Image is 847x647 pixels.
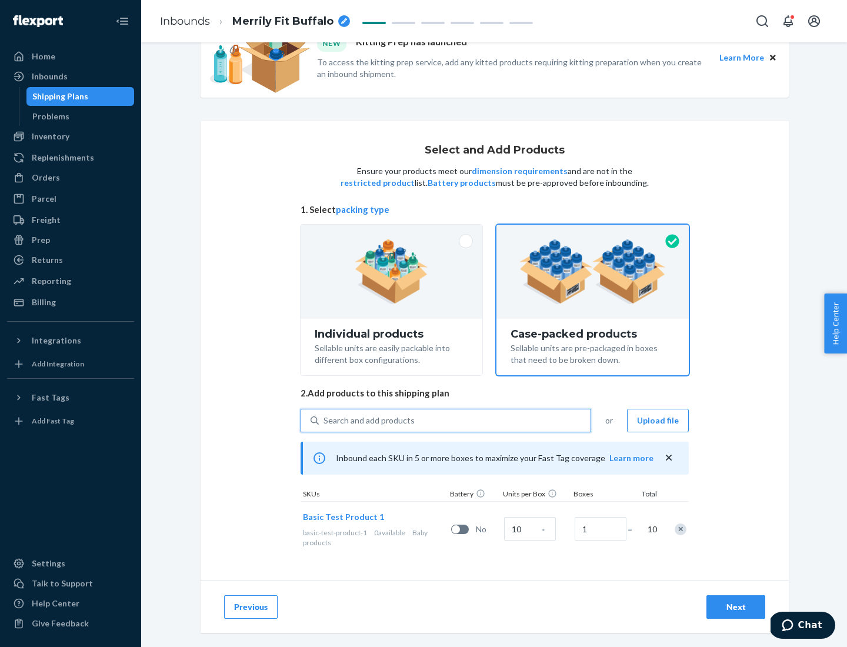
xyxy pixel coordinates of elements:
div: Integrations [32,335,81,346]
button: Help Center [824,294,847,353]
div: Settings [32,558,65,569]
span: No [476,523,499,535]
button: Integrations [7,331,134,350]
a: Shipping Plans [26,87,135,106]
p: Ensure your products meet our and are not in the list. must be pre-approved before inbounding. [339,165,650,189]
a: Home [7,47,134,66]
div: Units per Box [501,489,571,501]
button: Talk to Support [7,574,134,593]
span: Basic Test Product 1 [303,512,384,522]
button: Fast Tags [7,388,134,407]
input: Number of boxes [575,517,626,541]
button: close [663,452,675,464]
input: Case Quantity [504,517,556,541]
p: To access the kitting prep service, add any kitted products requiring kitting preparation when yo... [317,56,709,80]
span: or [605,415,613,426]
a: Inventory [7,127,134,146]
div: Sellable units are easily packable into different box configurations. [315,340,468,366]
iframe: Opens a widget where you can chat to one of our agents [771,612,835,641]
div: Sellable units are pre-packaged in boxes that need to be broken down. [511,340,675,366]
p: Kitting Prep has launched [356,35,467,51]
div: Shipping Plans [32,91,88,102]
button: Learn more [609,452,653,464]
div: Inbound each SKU in 5 or more boxes to maximize your Fast Tag coverage [301,442,689,475]
div: Remove Item [675,523,686,535]
span: 1. Select [301,204,689,216]
button: Previous [224,595,278,619]
a: Settings [7,554,134,573]
a: Reporting [7,272,134,291]
button: Next [706,595,765,619]
a: Inbounds [160,15,210,28]
div: Freight [32,214,61,226]
img: individual-pack.facf35554cb0f1810c75b2bd6df2d64e.png [355,239,428,304]
button: Open account menu [802,9,826,33]
button: Learn More [719,51,764,64]
button: Close [766,51,779,64]
div: Reporting [32,275,71,287]
a: Billing [7,293,134,312]
div: Talk to Support [32,578,93,589]
div: Home [32,51,55,62]
img: Flexport logo [13,15,63,27]
button: dimension requirements [472,165,568,177]
div: Billing [32,296,56,308]
div: Returns [32,254,63,266]
div: Prep [32,234,50,246]
div: Total [630,489,659,501]
div: Inbounds [32,71,68,82]
span: Merrily Fit Buffalo [232,14,334,29]
h1: Select and Add Products [425,145,565,156]
button: Close Navigation [111,9,134,33]
div: Next [716,601,755,613]
a: Replenishments [7,148,134,167]
img: case-pack.59cecea509d18c883b923b81aeac6d0b.png [519,239,666,304]
div: Problems [32,111,69,122]
div: Fast Tags [32,392,69,403]
a: Add Fast Tag [7,412,134,431]
span: 0 available [374,528,405,537]
a: Returns [7,251,134,269]
div: Parcel [32,193,56,205]
div: NEW [317,35,346,51]
div: SKUs [301,489,448,501]
div: Add Integration [32,359,84,369]
a: Inbounds [7,67,134,86]
button: Give Feedback [7,614,134,633]
div: Help Center [32,598,79,609]
button: packing type [336,204,389,216]
a: Parcel [7,189,134,208]
button: Basic Test Product 1 [303,511,384,523]
div: Add Fast Tag [32,416,74,426]
div: Baby products [303,528,446,548]
a: Freight [7,211,134,229]
div: Replenishments [32,152,94,164]
a: Prep [7,231,134,249]
div: Orders [32,172,60,184]
div: Battery [448,489,501,501]
button: Battery products [428,177,496,189]
a: Problems [26,107,135,126]
div: Boxes [571,489,630,501]
div: Case-packed products [511,328,675,340]
div: Individual products [315,328,468,340]
button: restricted product [341,177,415,189]
a: Help Center [7,594,134,613]
div: Inventory [32,131,69,142]
span: basic-test-product-1 [303,528,367,537]
button: Open Search Box [751,9,774,33]
a: Add Integration [7,355,134,373]
div: Search and add products [324,415,415,426]
div: Give Feedback [32,618,89,629]
a: Orders [7,168,134,187]
span: = [628,523,639,535]
span: 2. Add products to this shipping plan [301,387,689,399]
button: Open notifications [776,9,800,33]
ol: breadcrumbs [151,4,359,39]
span: 10 [645,523,657,535]
button: Upload file [627,409,689,432]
